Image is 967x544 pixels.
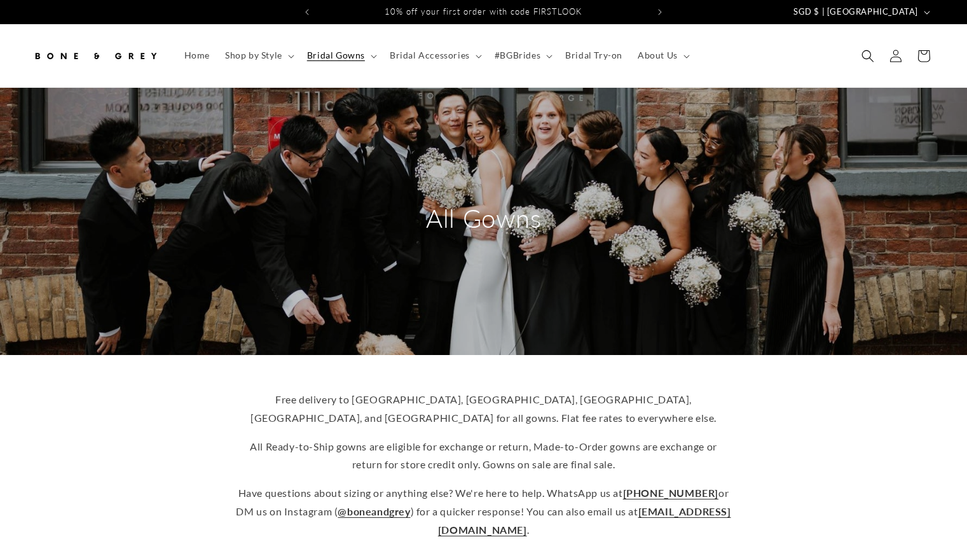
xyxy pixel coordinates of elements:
[225,50,282,61] span: Shop by Style
[630,42,695,69] summary: About Us
[338,505,410,517] a: @boneandgrey
[565,50,622,61] span: Bridal Try-on
[27,37,164,74] a: Bone and Grey Bridal
[385,6,582,17] span: 10% off your first order with code FIRSTLOOK
[390,50,470,61] span: Bridal Accessories
[307,50,365,61] span: Bridal Gowns
[236,438,732,475] p: All Ready-to-Ship gowns are eligible for exchange or return, Made-to-Order gowns are exchange or ...
[495,50,540,61] span: #BGBrides
[438,505,731,536] a: [EMAIL_ADDRESS][DOMAIN_NAME]
[558,42,630,69] a: Bridal Try-on
[299,42,382,69] summary: Bridal Gowns
[184,50,210,61] span: Home
[217,42,299,69] summary: Shop by Style
[487,42,558,69] summary: #BGBrides
[32,42,159,70] img: Bone and Grey Bridal
[793,6,918,18] span: SGD $ | [GEOGRAPHIC_DATA]
[638,50,678,61] span: About Us
[363,202,605,235] h2: All Gowns
[623,487,718,499] a: [PHONE_NUMBER]
[177,42,217,69] a: Home
[236,391,732,428] p: Free delivery to [GEOGRAPHIC_DATA], [GEOGRAPHIC_DATA], [GEOGRAPHIC_DATA], [GEOGRAPHIC_DATA], and ...
[382,42,487,69] summary: Bridal Accessories
[854,42,882,70] summary: Search
[236,484,732,539] p: Have questions about sizing or anything else? We're here to help. WhatsApp us at or DM us on Inst...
